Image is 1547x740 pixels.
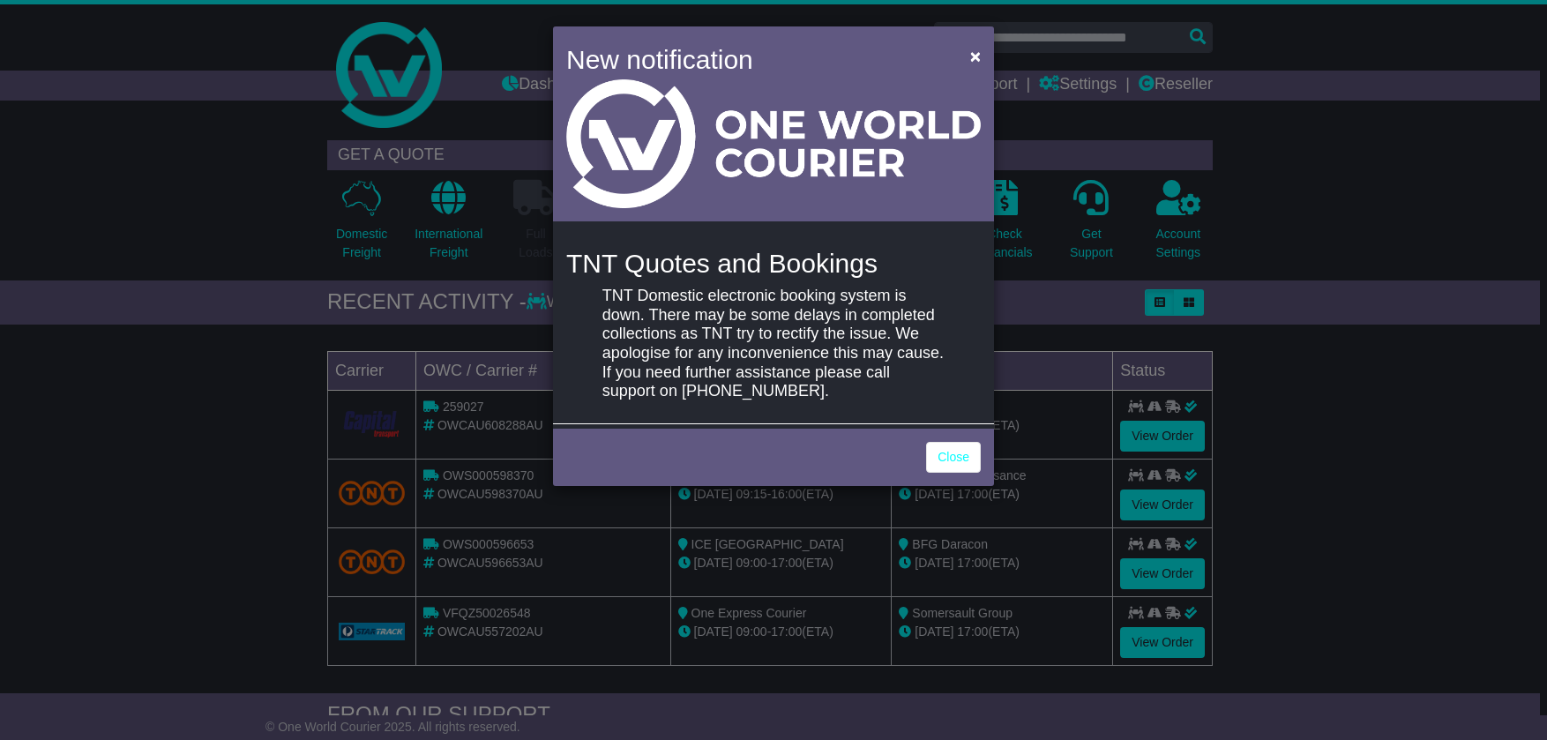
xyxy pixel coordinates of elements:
[566,79,981,208] img: Light
[602,287,945,401] p: TNT Domestic electronic booking system is down. There may be some delays in completed collections...
[566,249,981,278] h4: TNT Quotes and Bookings
[926,442,981,473] a: Close
[566,40,945,79] h4: New notification
[970,46,981,66] span: ×
[961,38,990,74] button: Close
